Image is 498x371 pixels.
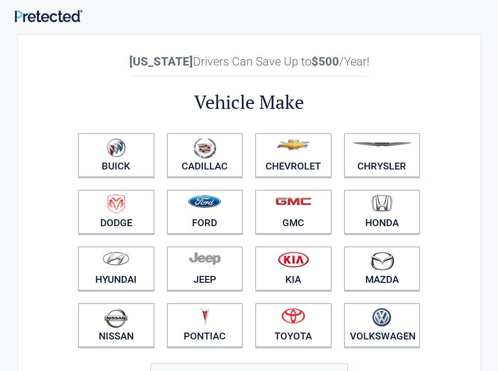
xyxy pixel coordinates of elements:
[167,246,243,291] a: Jeep
[255,246,332,291] a: Kia
[344,303,421,347] a: Volkswagen
[189,251,221,265] img: jeep
[255,303,332,347] a: Toyota
[352,142,412,147] img: chrysler
[167,190,243,234] a: Ford
[311,55,339,68] b: $500
[255,190,332,234] a: GMC
[255,133,332,177] a: Chevrolet
[129,55,193,68] b: [US_STATE]
[344,246,421,291] a: Mazda
[72,55,426,68] h2: Drivers Can Save Up to /Year
[107,138,126,158] img: buick
[372,308,391,327] img: volkswagen
[102,251,130,266] img: hyundai
[15,10,82,22] img: Main Logo
[344,133,421,177] a: Chrysler
[277,139,310,150] img: chevrolet
[188,195,221,208] img: ford
[78,190,154,234] a: Dodge
[72,90,426,115] h2: Vehicle Make
[78,246,154,291] a: Hyundai
[278,251,309,268] img: kia
[275,197,311,205] img: gmc
[200,308,210,327] img: pontiac
[167,303,243,347] a: Pontiac
[78,133,154,177] a: Buick
[108,195,125,214] img: dodge
[281,308,305,324] img: toyota
[193,138,216,159] img: cadillac
[372,195,392,212] img: honda
[78,303,154,347] a: Nissan
[344,190,421,234] a: Honda
[370,251,394,270] img: mazda
[104,308,128,328] img: nissan
[167,133,243,177] a: Cadillac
